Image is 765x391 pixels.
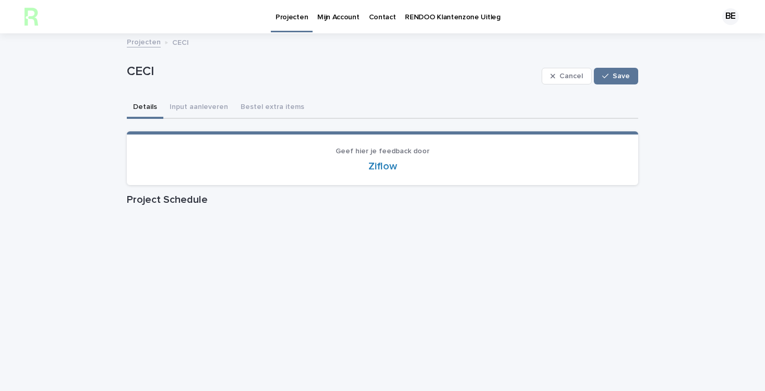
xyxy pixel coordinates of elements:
[127,193,638,206] h1: Project Schedule
[127,64,537,79] p: CECI
[594,68,638,84] button: Save
[21,6,42,27] img: h2KIERbZRTK6FourSpbg
[234,97,310,119] button: Bestel extra items
[127,97,163,119] button: Details
[127,35,161,47] a: Projecten
[613,72,630,80] span: Save
[559,72,583,80] span: Cancel
[172,36,189,47] p: CECI
[722,8,739,25] div: BE
[368,161,397,172] a: Ziflow
[542,68,592,84] button: Cancel
[336,148,429,155] span: Geef hier je feedback door
[163,97,234,119] button: Input aanleveren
